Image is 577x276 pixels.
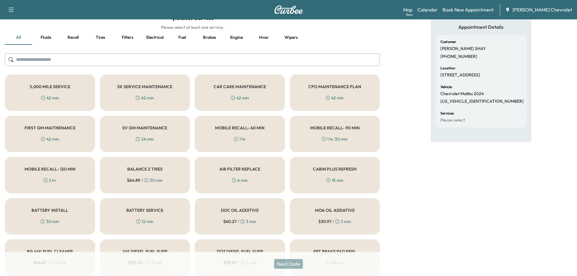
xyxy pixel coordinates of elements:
div: 1 hr [234,136,246,142]
h5: FIRST GM MAITNENANCE [25,126,75,130]
p: Chevrolet Malibu 2024 [440,91,484,97]
h5: CABIN PLUS REFRESH [313,167,356,171]
button: Brakes [196,30,223,45]
div: 1 hr 30 min [322,136,348,142]
h5: Appointment Details [436,24,526,30]
img: Curbee Logo [274,5,303,14]
div: 30 min [41,218,59,224]
h5: MOA OIL ADDATIVE [315,208,355,212]
div: 6 min [232,177,248,183]
div: 2 hr [43,177,56,183]
span: $ 30.97 [318,218,331,224]
div: 42 min [41,136,59,142]
p: Please select [440,118,465,123]
div: / 3 min [318,218,351,224]
a: Calendar [417,6,438,13]
p: [STREET_ADDRESS] [440,72,480,78]
h5: 245 DIESEL FUEL SUPP [122,249,167,254]
h5: 5,000 MILE SERVICE [30,85,70,89]
button: Filters [114,30,141,45]
div: 42 min [326,95,344,101]
h5: BG 44K FUEL CLEANER [27,249,73,254]
h5: BATTERY INSTALL [32,208,68,212]
h5: CAR CARE MAINTENANCE [214,85,266,89]
h5: BALANCE 2 TIRES [127,167,163,171]
a: Book New Appointment [443,6,494,13]
h5: MOBILE RECALL- 90 MIN [310,126,360,130]
button: Engine [223,30,250,45]
h6: Vehicle [440,85,452,89]
div: 24 min [136,136,154,142]
h5: FRT BRAKE PAD REPL [313,249,356,254]
h6: Please select at least one service. [5,24,380,30]
h5: BATTERY SERVICE [126,208,163,212]
div: 42 min [136,95,154,101]
h6: Services [440,111,454,115]
p: [PHONE_NUMBER] [440,54,477,59]
button: Recall [59,30,87,45]
p: [PERSON_NAME] SHAY [440,46,486,52]
h5: 11OZ DIESEL FUEL SUPP [217,249,263,254]
div: basic tabs example [5,30,380,45]
a: MapBeta [403,6,413,13]
button: all [5,30,32,45]
div: 18 min [326,177,343,183]
button: Fuel [168,30,196,45]
div: Beta [406,12,413,17]
h5: MOBILE RECALL- 120 MIN [25,167,75,171]
div: 42 min [41,95,59,101]
h5: 5K SERVICE MAINTENANCE [117,85,172,89]
button: Hvac [250,30,277,45]
h5: MOBILE RECALL- 60 MIN [215,126,264,130]
div: / 3 min [223,218,256,224]
span: $ 64.89 [127,177,140,183]
p: [US_VEHICLE_IDENTIFICATION_NUMBER] [440,99,524,104]
div: 42 min [231,95,249,101]
h5: CPO MAINTENANCE PLAN [308,85,361,89]
h5: AIR FILTER REPLACE [219,167,260,171]
h5: DOC OIL ADDITIVE [221,208,259,212]
span: $ 60.27 [223,218,237,224]
button: Tires [87,30,114,45]
h6: Location [440,66,455,70]
h6: Customer [440,40,456,44]
span: [PERSON_NAME] Chevrolet [512,6,572,13]
h5: EV GM MAINTENANCE [122,126,167,130]
button: Fluids [32,30,59,45]
div: / 30 min [127,177,163,183]
button: Wipers [277,30,305,45]
button: Electrical [141,30,168,45]
div: 12 min [136,218,154,224]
